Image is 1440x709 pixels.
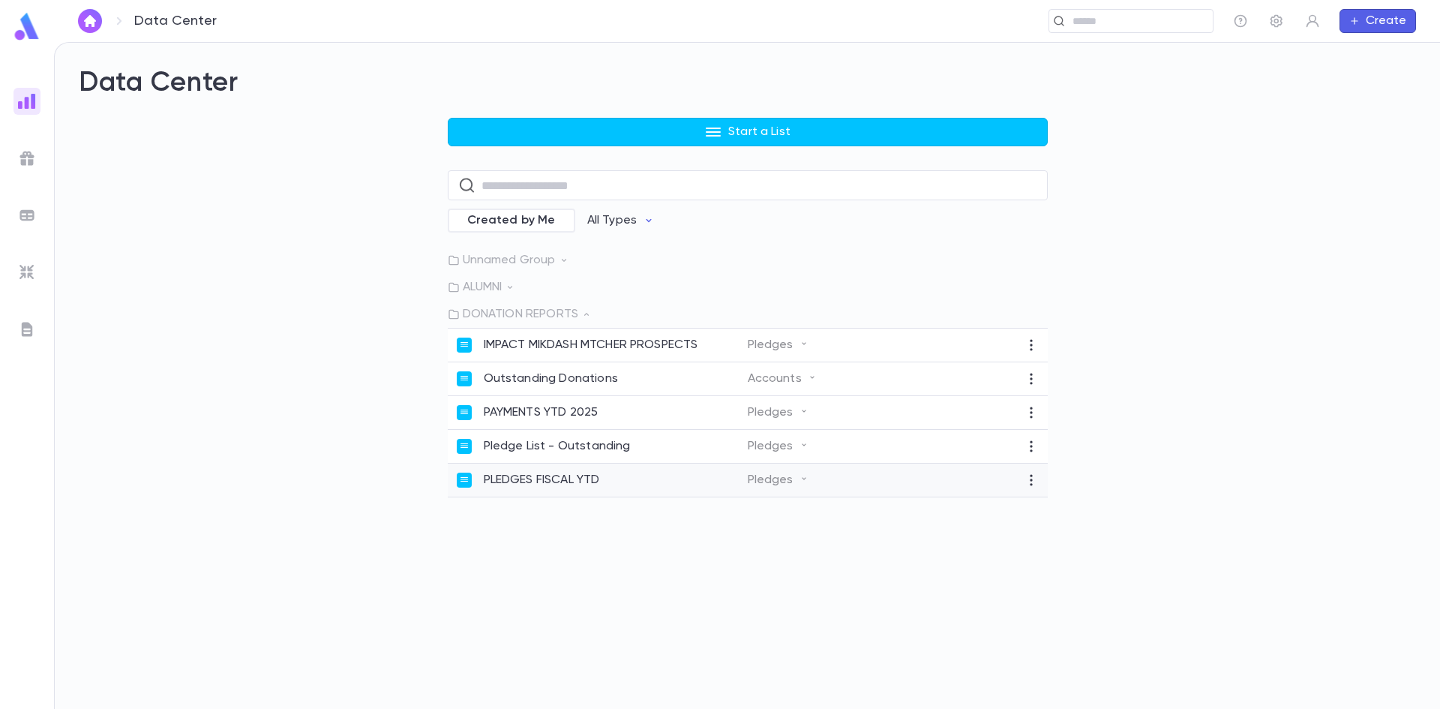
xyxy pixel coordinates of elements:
p: Pledge List - Outstanding [484,439,631,454]
p: PAYMENTS YTD 2025 [484,405,598,420]
img: logo [12,12,42,41]
img: imports_grey.530a8a0e642e233f2baf0ef88e8c9fcb.svg [18,263,36,281]
p: PLEDGES FISCAL YTD [484,473,600,488]
p: ALUMNI [448,280,1048,295]
button: All Types [575,206,667,235]
p: All Types [587,213,637,228]
div: Created by Me [448,209,575,233]
p: Unnamed Group [448,253,1048,268]
p: IMPACT MIKDASH MTCHER PROSPECTS [484,338,698,353]
img: home_white.a664292cf8c1dea59945f0da9f25487c.svg [81,15,99,27]
p: Start a List [728,125,790,140]
img: reports_gradient.dbe2566a39951672bc459a78b45e2f92.svg [18,92,36,110]
p: Accounts [748,371,817,386]
button: Create [1339,9,1416,33]
img: campaigns_grey.99e729a5f7ee94e3726e6486bddda8f1.svg [18,149,36,167]
img: batches_grey.339ca447c9d9533ef1741baa751efc33.svg [18,206,36,224]
button: Start a List [448,118,1048,146]
p: Pledges [748,338,808,353]
img: letters_grey.7941b92b52307dd3b8a917253454ce1c.svg [18,320,36,338]
span: Created by Me [458,213,565,228]
p: Pledges [748,439,808,454]
p: Pledges [748,473,808,488]
p: Outstanding Donations [484,371,618,386]
p: DONATION REPORTS [448,307,1048,322]
h2: Data Center [79,67,1416,100]
p: Pledges [748,405,808,420]
p: Data Center [134,13,217,29]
